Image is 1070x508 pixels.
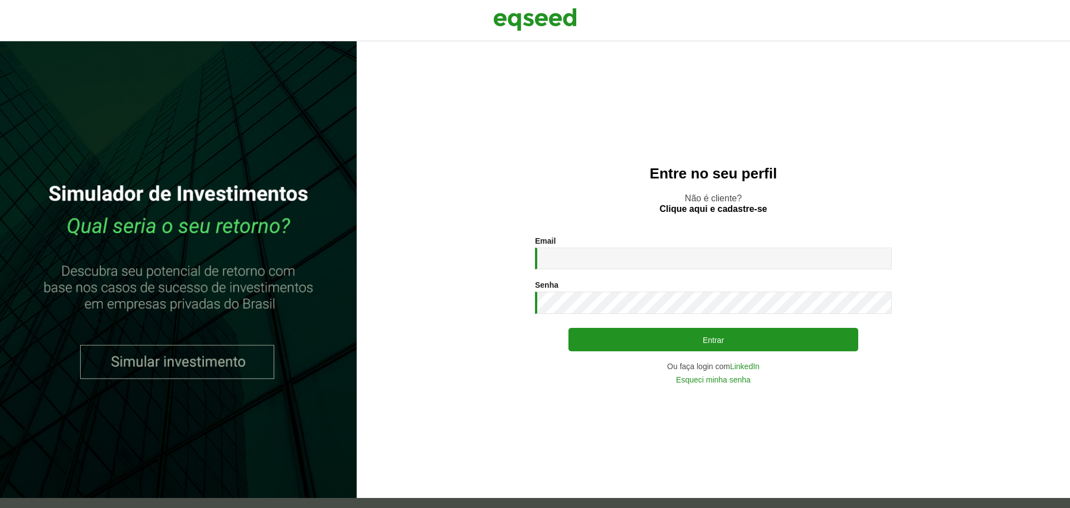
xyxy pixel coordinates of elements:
[535,237,556,245] label: Email
[379,193,1048,214] p: Não é cliente?
[730,362,760,370] a: LinkedIn
[493,6,577,33] img: EqSeed Logo
[379,166,1048,182] h2: Entre no seu perfil
[676,376,751,384] a: Esqueci minha senha
[568,328,858,351] button: Entrar
[535,362,892,370] div: Ou faça login com
[660,205,767,214] a: Clique aqui e cadastre-se
[535,281,558,289] label: Senha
